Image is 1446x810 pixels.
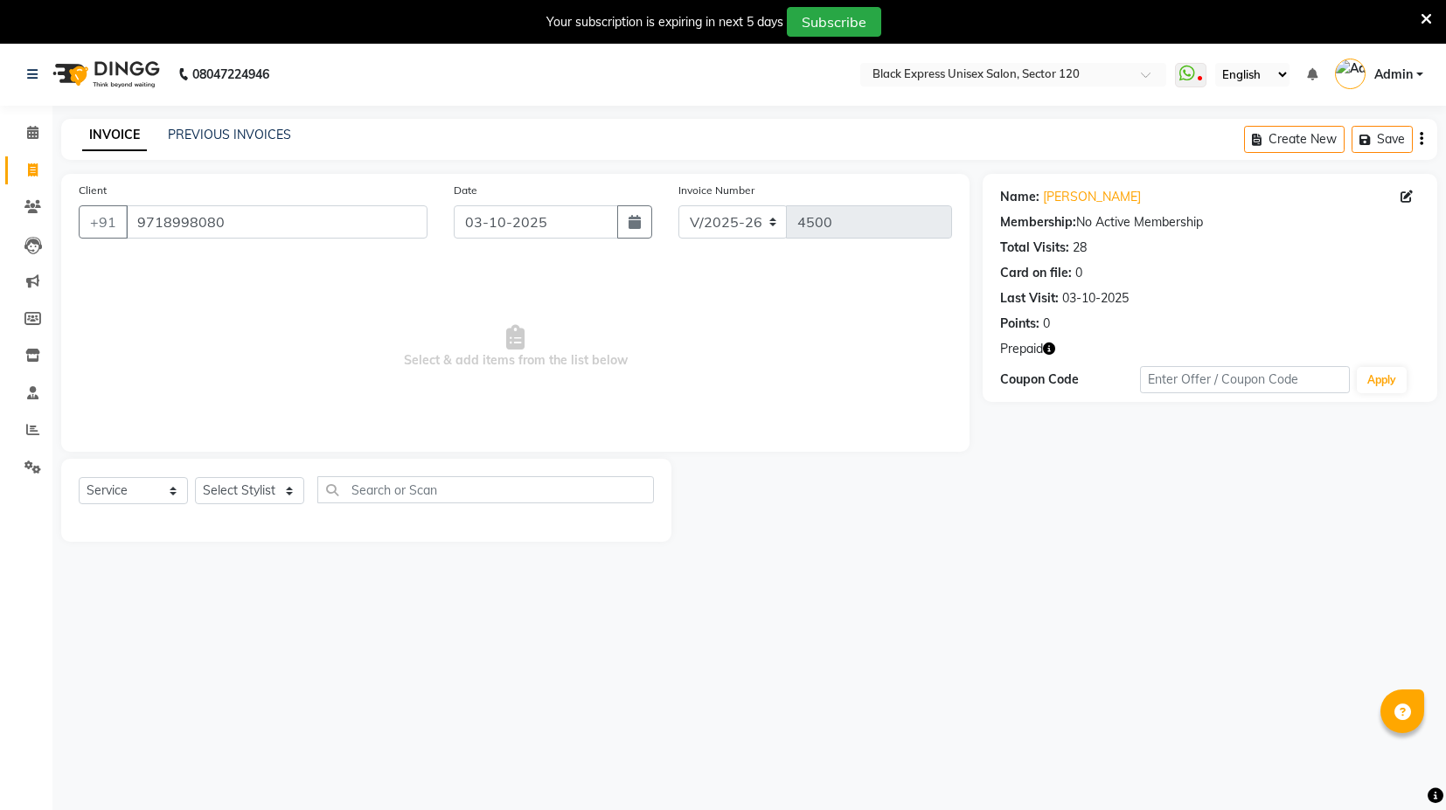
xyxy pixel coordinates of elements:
[82,120,147,151] a: INVOICE
[1373,740,1429,793] iframe: chat widget
[1000,315,1039,333] div: Points:
[1043,188,1141,206] a: [PERSON_NAME]
[1352,126,1413,153] button: Save
[1000,289,1059,308] div: Last Visit:
[79,205,128,239] button: +91
[1062,289,1129,308] div: 03-10-2025
[317,476,654,503] input: Search or Scan
[168,127,291,142] a: PREVIOUS INVOICES
[454,183,477,198] label: Date
[1000,213,1420,232] div: No Active Membership
[1140,366,1350,393] input: Enter Offer / Coupon Code
[678,183,754,198] label: Invoice Number
[1244,126,1345,153] button: Create New
[79,183,107,198] label: Client
[45,50,164,99] img: logo
[1000,340,1043,358] span: Prepaid
[1075,264,1082,282] div: 0
[1335,59,1366,89] img: Admin
[546,13,783,31] div: Your subscription is expiring in next 5 days
[192,50,269,99] b: 08047224946
[1357,367,1407,393] button: Apply
[1374,66,1413,84] span: Admin
[1000,239,1069,257] div: Total Visits:
[1000,264,1072,282] div: Card on file:
[1000,213,1076,232] div: Membership:
[79,260,952,434] span: Select & add items from the list below
[787,7,881,37] button: Subscribe
[1000,188,1039,206] div: Name:
[1000,370,1140,389] div: Coupon Code
[126,205,428,239] input: Search by Name/Mobile/Email/Code
[1043,315,1050,333] div: 0
[1073,239,1087,257] div: 28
